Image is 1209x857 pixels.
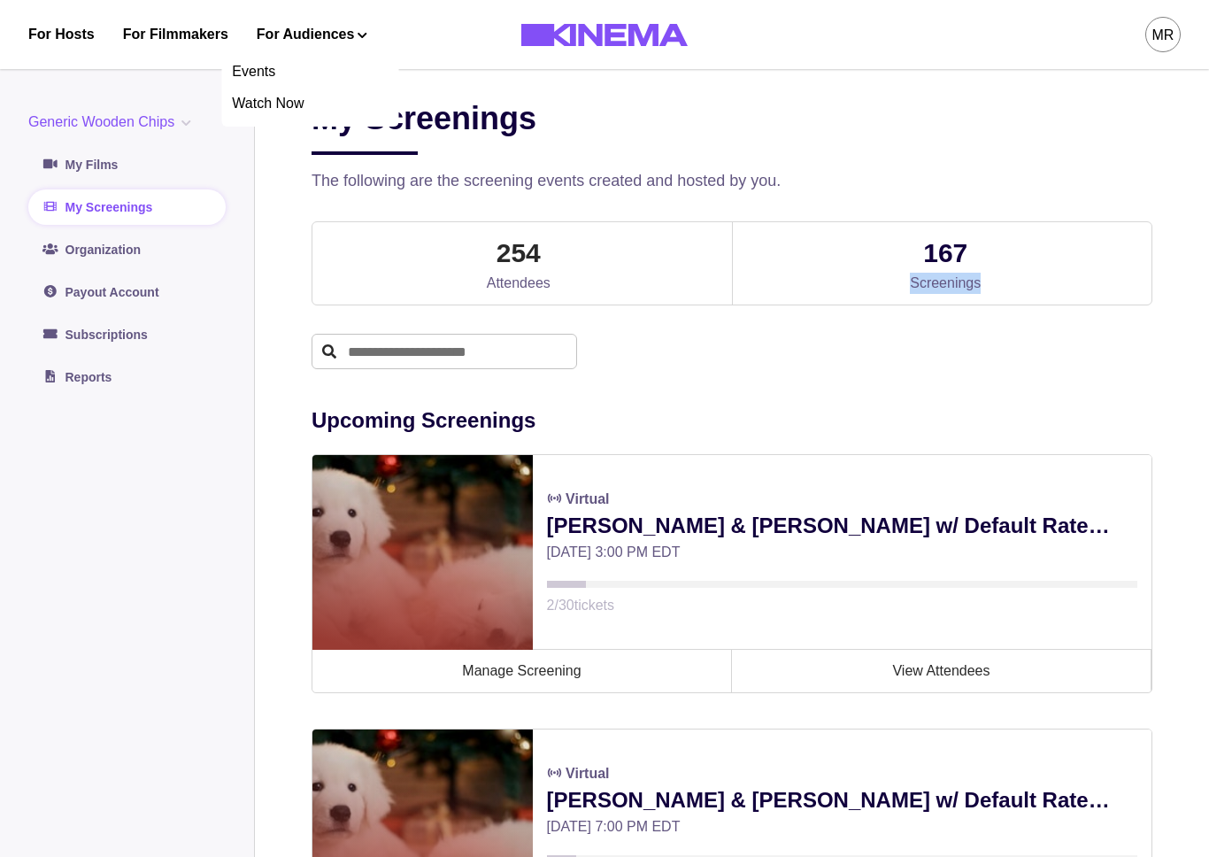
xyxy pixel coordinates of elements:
p: Virtual [566,763,610,784]
p: [PERSON_NAME] & [PERSON_NAME] w/ Default Rate Cards. Wow! [547,510,1137,542]
a: My Screenings [28,189,226,225]
a: Reports [28,359,226,395]
p: 254 [497,233,541,273]
p: 167 [923,233,967,273]
a: View Attendees [732,650,1151,692]
p: The following are the screening events created and hosted by you. [312,169,1152,193]
p: Virtual [566,489,610,510]
p: [DATE] 3:00 PM EDT [547,542,1137,563]
h2: My Screenings [312,99,536,155]
a: Subscriptions [28,317,226,352]
p: [PERSON_NAME] & [PERSON_NAME] w/ Default Rate Cards. Wow! [547,784,1137,816]
a: Events [221,56,398,88]
p: Attendees [487,273,551,294]
div: MR [1152,25,1174,46]
p: Upcoming Screenings [312,405,1152,436]
p: Screenings [910,273,981,294]
a: Watch Now [221,88,398,120]
a: My Films [28,147,226,182]
p: [DATE] 7:00 PM EDT [547,816,1137,838]
a: Manage Screening [312,650,732,692]
a: Payout Account [28,274,226,310]
p: 2 / 30 tickets [547,595,1137,616]
button: Generic Wooden Chips [28,112,198,133]
button: For Audiences [257,24,367,45]
a: Organization [28,232,226,267]
a: For Hosts [28,24,95,45]
a: For Filmmakers [123,24,228,45]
